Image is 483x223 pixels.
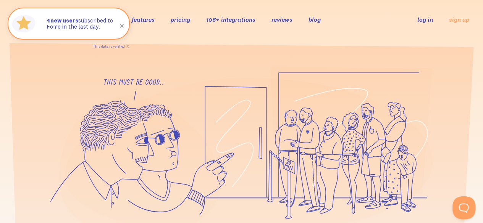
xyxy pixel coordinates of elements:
[93,44,129,48] a: This data is verified ⓘ
[449,16,469,24] a: sign up
[132,16,155,23] a: features
[309,16,321,23] a: blog
[171,16,190,23] a: pricing
[47,18,50,24] span: 4
[417,16,433,23] a: log in
[206,16,255,23] a: 106+ integrations
[271,16,292,23] a: reviews
[47,18,121,30] p: subscribed to Fomo in the last day.
[47,17,78,24] strong: new users
[10,10,37,37] img: Fomo
[452,196,475,219] iframe: Help Scout Beacon - Open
